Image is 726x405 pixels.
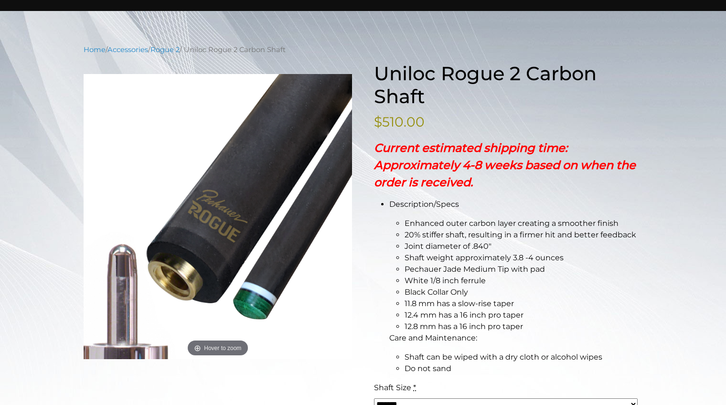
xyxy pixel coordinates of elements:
span: $ [374,114,382,130]
a: Rogue 2 [150,45,180,54]
span: Shaft weight approximately 3.8 -4 ounces [405,253,564,262]
span: Care and Maintenance: [389,333,477,342]
span: 12.8 mm has a 16 inch pro taper [405,322,523,331]
span: 11.8 mm has a slow-rise taper [405,299,514,308]
span: Shaft can be wiped with a dry cloth or alcohol wipes [405,352,602,362]
span: Joint diameter of .840″ [405,242,491,251]
a: Hover to zoom [84,74,352,360]
span: White 1/8 inch ferrule [405,276,486,285]
abbr: required [413,383,416,392]
span: Do not sand [405,364,451,373]
span: 12.4 mm has a 16 inch pro taper [405,310,523,320]
span: Shaft Size [374,383,411,392]
h1: Uniloc Rogue 2 Carbon Shaft [374,62,642,108]
span: Enhanced outer carbon layer creating a smoother finish [405,219,619,228]
bdi: 510.00 [374,114,425,130]
a: Home [84,45,106,54]
strong: Current estimated shipping time: Approximately 4-8 weeks based on when the order is received. [374,141,636,189]
img: new-uniloc-with-tip-jade.png [84,74,352,360]
span: Black Collar Only [405,288,468,297]
span: 20% stiffer shaft, resulting in a firmer hit and better feedback [405,230,636,239]
span: Description/Specs [389,200,459,209]
span: Pechauer Jade Medium Tip with pad [405,265,545,274]
nav: Breadcrumb [84,44,642,55]
a: Accessories [107,45,148,54]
